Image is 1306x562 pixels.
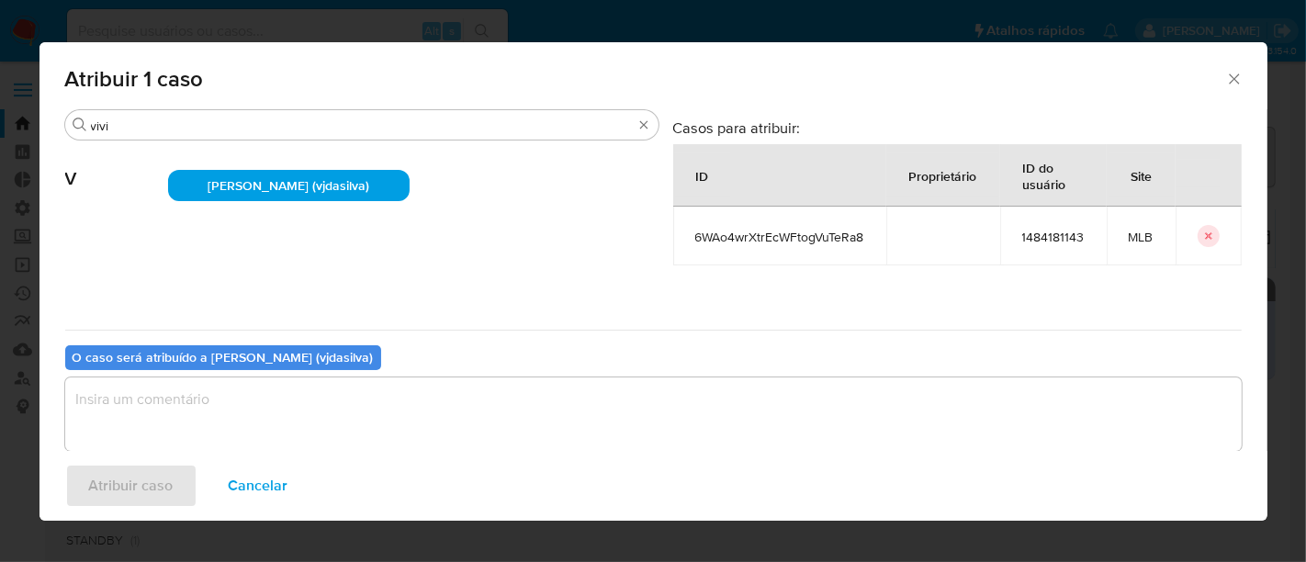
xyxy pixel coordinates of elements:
div: assign-modal [39,42,1267,521]
button: Cancelar [205,464,312,508]
button: Procurar [73,118,87,132]
span: 6WAo4wrXtrEcWFtogVuTeRa8 [695,229,864,245]
span: Cancelar [229,466,288,506]
b: O caso será atribuído a [PERSON_NAME] (vjdasilva) [73,348,374,366]
input: Analista de pesquisa [91,118,633,134]
button: Fechar a janela [1225,70,1242,86]
div: [PERSON_NAME] (vjdasilva) [168,170,410,201]
span: [PERSON_NAME] (vjdasilva) [208,176,369,195]
span: V [65,140,168,190]
div: Proprietário [887,153,999,197]
div: ID do usuário [1001,145,1106,206]
span: Atribuir 1 caso [65,68,1226,90]
h3: Casos para atribuir: [673,118,1242,137]
span: 1484181143 [1022,229,1085,245]
div: Site [1109,153,1175,197]
div: ID [674,153,731,197]
span: MLB [1129,229,1154,245]
button: icon-button [1198,225,1220,247]
button: Apagar busca [636,118,651,132]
